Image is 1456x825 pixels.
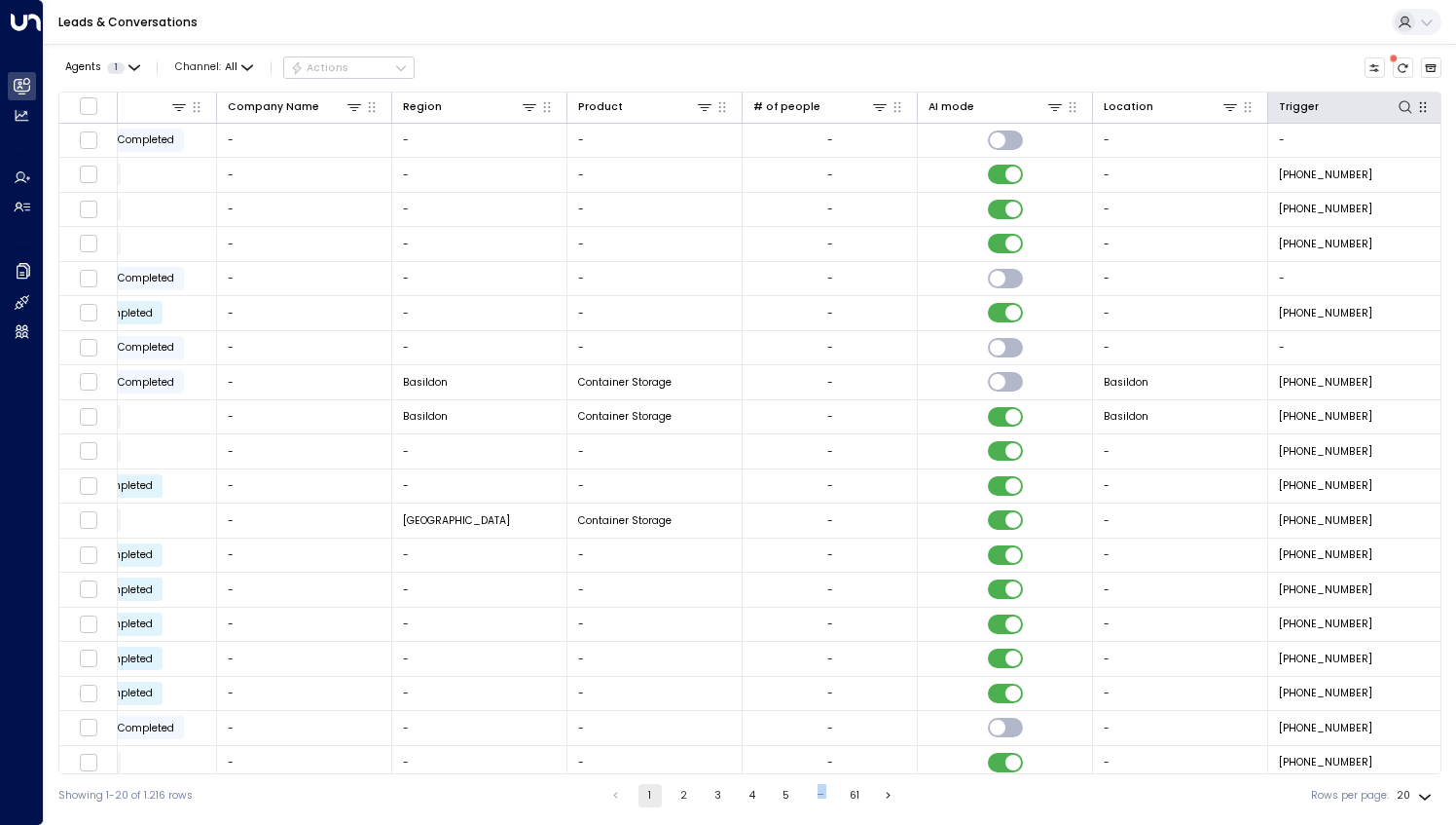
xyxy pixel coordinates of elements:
[217,711,392,745] td: -
[827,478,833,493] div: -
[1104,375,1148,390] span: Basildon
[1268,262,1443,296] td: -
[392,677,567,711] td: -
[827,582,833,597] div: -
[403,513,510,528] span: London
[1093,746,1268,780] td: -
[567,539,743,573] td: -
[567,642,743,676] td: -
[567,158,743,192] td: -
[1093,504,1268,538] td: -
[578,375,672,390] span: Container Storage
[79,200,97,218] span: Toggle select row
[1093,539,1268,573] td: -
[827,271,833,285] div: -
[809,784,832,807] div: …
[1279,168,1372,182] span: +917007197265
[1093,573,1268,607] td: -
[827,652,833,666] div: -
[79,753,97,771] span: Toggle select row
[1279,755,1372,769] span: +16193456880
[217,400,392,434] td: -
[1279,582,1372,597] span: +16193456880
[827,721,833,735] div: -
[1279,721,1372,735] span: +16193456880
[928,98,974,116] div: AI mode
[1279,444,1372,459] span: +16193456880
[827,409,833,424] div: -
[1093,677,1268,711] td: -
[827,132,833,147] div: -
[79,235,97,253] span: Toggle select row
[392,434,567,469] td: -
[392,262,567,296] td: -
[707,784,730,807] button: Go to page 3
[392,124,567,158] td: -
[392,539,567,573] td: -
[290,61,349,75] div: Actions
[1365,57,1386,79] button: Customize
[1279,306,1372,320] span: +919900783389
[73,340,174,355] span: Handoff Completed
[58,788,193,804] div: Showing 1-20 of 1.216 rows
[225,61,237,73] span: All
[578,513,672,528] span: Container Storage
[567,434,743,469] td: -
[567,608,743,642] td: -
[392,469,567,504] td: -
[567,227,743,261] td: -
[1093,711,1268,745] td: -
[1279,652,1372,666] span: +16193456880
[1093,296,1268,330] td: -
[567,677,743,711] td: -
[1279,97,1415,116] div: Trigger
[392,193,567,227] td: -
[827,202,833,216] div: -
[567,296,743,330] td: -
[673,784,696,807] button: Go to page 2
[53,97,189,116] div: Status
[403,97,539,116] div: Region
[217,158,392,192] td: -
[1093,434,1268,469] td: -
[79,650,97,668] span: Toggle select row
[107,62,125,74] span: 1
[217,469,392,504] td: -
[392,573,567,607] td: -
[578,409,672,424] span: Container Storage
[1093,469,1268,504] td: -
[1279,478,1372,493] span: +16193456880
[1279,409,1372,424] span: +16193456880
[283,56,415,80] button: Actions
[217,539,392,573] td: -
[827,306,833,320] div: -
[73,375,174,390] span: Handoff Completed
[877,784,900,807] button: Go to next page
[827,686,833,700] div: -
[392,642,567,676] td: -
[79,96,97,115] span: Toggle select all
[58,14,198,30] a: Leads & Conversations
[79,615,97,633] span: Toggle select row
[228,97,364,116] div: Company Name
[1279,617,1372,631] span: +16193456880
[79,304,97,322] span: Toggle select row
[73,132,174,147] span: Handoff Completed
[217,608,392,642] td: -
[392,158,567,192] td: -
[1104,98,1153,116] div: Location
[1104,97,1240,116] div: Location
[392,331,567,365] td: -
[79,338,97,356] span: Toggle select row
[403,98,442,116] div: Region
[638,784,662,807] button: page 1
[741,784,764,807] button: Go to page 4
[79,511,97,530] span: Toggle select row
[1093,331,1268,365] td: -
[392,227,567,261] td: -
[392,711,567,745] td: -
[827,513,833,528] div: -
[1268,124,1443,158] td: -
[827,444,833,459] div: -
[753,97,890,116] div: # of people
